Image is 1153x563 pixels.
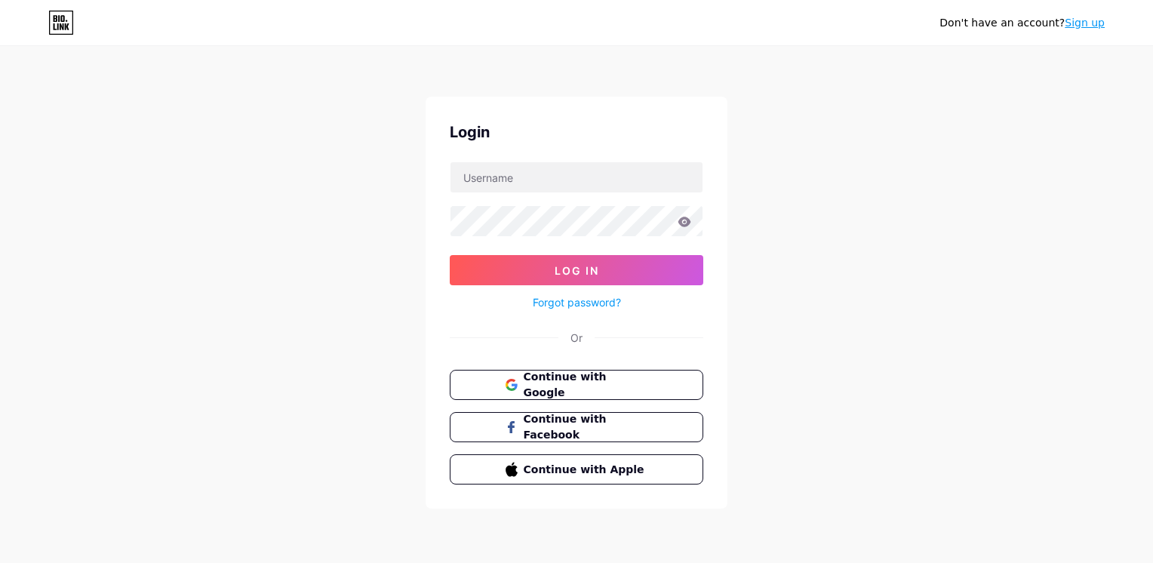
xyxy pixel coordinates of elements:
[450,370,703,400] button: Continue with Google
[450,454,703,485] button: Continue with Apple
[939,15,1105,31] div: Don't have an account?
[555,264,599,277] span: Log In
[450,121,703,143] div: Login
[524,411,648,443] span: Continue with Facebook
[450,255,703,285] button: Log In
[524,462,648,478] span: Continue with Apple
[570,330,583,346] div: Or
[524,369,648,401] span: Continue with Google
[450,412,703,442] button: Continue with Facebook
[450,162,703,192] input: Username
[1065,17,1105,29] a: Sign up
[533,294,621,310] a: Forgot password?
